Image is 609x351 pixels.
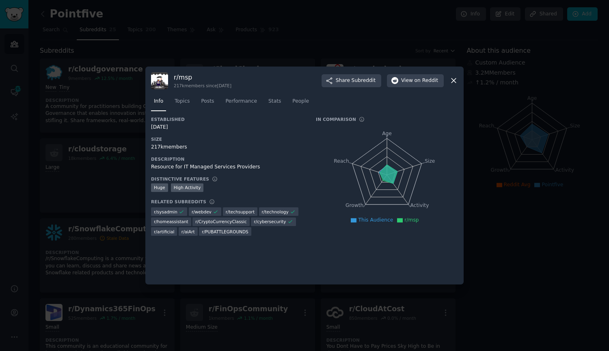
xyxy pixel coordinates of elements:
[336,77,376,84] span: Share
[151,72,168,89] img: msp
[151,95,166,112] a: Info
[174,73,231,82] h3: r/ msp
[387,74,444,87] button: Viewon Reddit
[346,202,363,208] tspan: Growth
[352,77,376,84] span: Subreddit
[358,217,393,223] span: This Audience
[316,116,356,122] h3: In Comparison
[175,98,190,105] span: Topics
[151,124,304,131] div: [DATE]
[151,183,168,192] div: Huge
[151,144,304,151] div: 217k members
[254,219,286,224] span: r/ cybersecurity
[225,98,257,105] span: Performance
[322,74,381,87] button: ShareSubreddit
[151,199,206,205] h3: Related Subreddits
[382,131,392,136] tspan: Age
[334,158,349,164] tspan: Reach
[425,158,435,164] tspan: Size
[151,164,304,171] div: Resource for IT Managed Services Providers
[154,219,188,224] span: r/ homeassistant
[154,229,174,235] span: r/ artificial
[202,229,248,235] span: r/ PUBATTLEGROUNDS
[151,156,304,162] h3: Description
[195,219,247,224] span: r/ CryptoCurrencyClassic
[172,95,192,112] a: Topics
[154,209,177,215] span: r/ sysadmin
[292,98,309,105] span: People
[154,98,163,105] span: Info
[151,176,209,182] h3: Distinctive Features
[222,95,260,112] a: Performance
[192,209,212,215] span: r/ webdev
[262,209,289,215] span: r/ technology
[201,98,214,105] span: Posts
[151,136,304,142] h3: Size
[198,95,217,112] a: Posts
[404,217,419,223] span: r/msp
[266,95,284,112] a: Stats
[226,209,255,215] span: r/ techsupport
[401,77,438,84] span: View
[268,98,281,105] span: Stats
[289,95,312,112] a: People
[151,116,304,122] h3: Established
[171,183,204,192] div: High Activity
[181,229,195,235] span: r/ aiArt
[174,83,231,88] div: 217k members since [DATE]
[410,202,429,208] tspan: Activity
[415,77,438,84] span: on Reddit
